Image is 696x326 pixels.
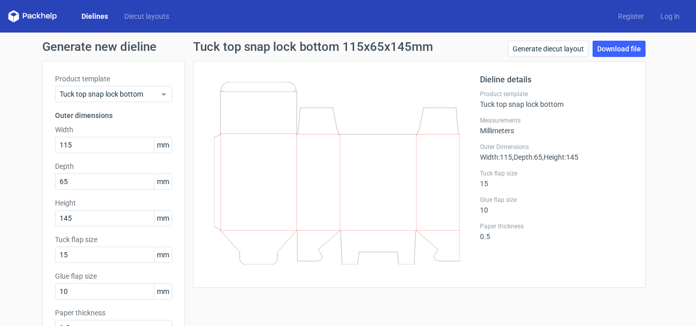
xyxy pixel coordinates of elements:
[116,11,177,21] a: Diecut layouts
[154,247,172,262] span: mm
[55,198,172,208] label: Height
[480,169,633,188] div: 15
[652,11,688,21] a: Log in
[480,116,633,135] div: Millimeters
[593,41,646,57] a: Download file
[60,89,160,99] span: Tuck top snap lock bottom
[480,169,633,177] label: Tuck flap size
[610,11,652,21] a: Register
[542,153,578,161] span: , Height : 145
[55,271,172,281] label: Glue flap size
[55,125,172,135] label: Width
[480,222,633,230] label: Paper thickness
[480,74,633,86] h2: Dieline details
[154,137,172,153] span: mm
[55,110,172,121] h3: Outer dimensions
[154,174,172,189] span: mm
[480,196,633,204] label: Glue flap size
[154,284,172,299] span: mm
[480,196,633,214] div: 10
[512,153,542,161] span: , Depth : 65
[154,211,172,226] span: mm
[480,143,633,151] label: Outer Dimensions
[55,161,172,171] label: Depth
[193,41,433,53] h1: Tuck top snap lock bottom 115x65x145mm
[55,74,172,84] label: Product template
[480,153,512,161] span: Width : 115
[480,90,633,108] div: Tuck top snap lock bottom
[42,41,654,53] h1: Generate new dieline
[508,41,588,57] a: Generate diecut layout
[480,90,633,98] label: Product template
[480,222,633,241] div: 0.5
[55,234,172,245] label: Tuck flap size
[73,11,116,21] a: Dielines
[55,308,172,318] label: Paper thickness
[480,116,633,125] label: Measurements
